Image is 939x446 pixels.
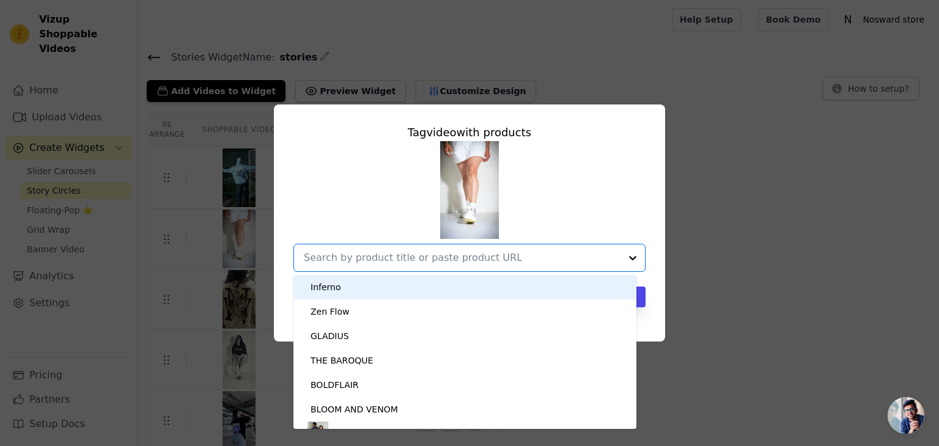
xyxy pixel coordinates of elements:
div: BLOOM AND VENOM [311,403,398,415]
div: GLADIUS [311,330,349,342]
div: THE BAROQUE [311,354,373,367]
img: vizup-images-5e23.jpg [440,141,499,239]
img: product thumbnail [306,422,330,446]
div: BOLDFLAIR [311,379,359,391]
div: Inferno [311,281,341,293]
div: PHOENIX [335,428,374,440]
div: Tag video with products [293,124,646,141]
div: Open chat [888,397,924,434]
div: Zen Flow [311,305,350,318]
input: Search by product title or paste product URL [304,250,620,265]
